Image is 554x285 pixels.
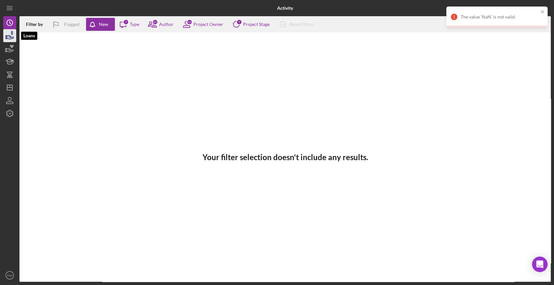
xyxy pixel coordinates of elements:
[48,18,86,31] button: Flagged
[159,22,174,27] div: Author
[99,18,108,31] div: New
[236,19,242,25] div: 7
[540,9,545,15] button: close
[64,18,80,31] div: Flagged
[130,22,139,27] div: Type
[243,22,270,27] div: Project Stage
[289,18,314,31] div: Reset Filters
[26,22,48,27] div: Filter by
[7,274,12,277] text: KW
[461,14,538,19] div: The value 'NaN' is not valid.
[203,153,368,162] h3: Your filter selection doesn't include any results.
[275,18,321,31] button: Reset Filters
[277,6,293,11] b: Activity
[532,256,548,272] div: Open Intercom Messenger
[123,19,129,25] div: 7
[152,19,158,25] div: 12
[187,19,192,25] div: 12
[3,269,16,282] button: KW
[86,18,115,31] button: New
[193,22,223,27] div: Project Owner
